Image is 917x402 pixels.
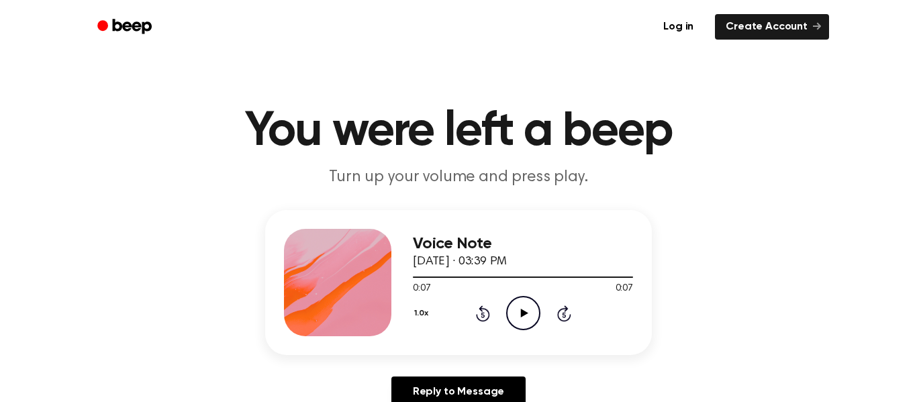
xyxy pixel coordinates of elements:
a: Log in [650,11,707,42]
h3: Voice Note [413,235,633,253]
a: Create Account [715,14,829,40]
p: Turn up your volume and press play. [201,166,716,189]
span: 0:07 [413,282,430,296]
button: 1.0x [413,302,433,325]
h1: You were left a beep [115,107,802,156]
span: 0:07 [616,282,633,296]
span: [DATE] · 03:39 PM [413,256,507,268]
a: Beep [88,14,164,40]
